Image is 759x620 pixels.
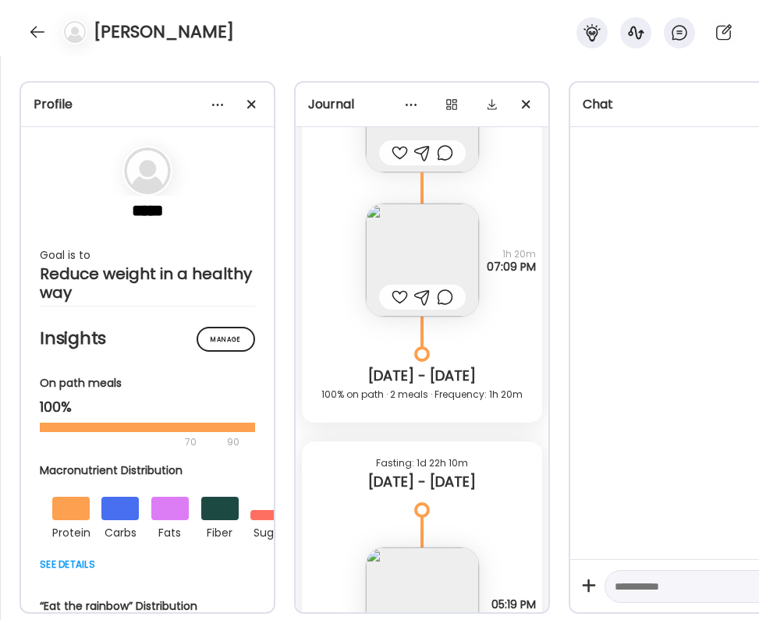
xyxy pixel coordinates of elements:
[487,248,536,260] span: 1h 20m
[64,21,86,43] img: bg-avatar-default.svg
[52,520,90,542] div: protein
[101,520,139,542] div: carbs
[94,19,234,44] h4: [PERSON_NAME]
[250,520,288,542] div: sugar
[40,264,255,302] div: Reduce weight in a healthy way
[487,260,536,273] span: 07:09 PM
[40,327,255,350] h2: Insights
[491,598,536,611] span: 05:19 PM
[40,375,255,391] div: On path meals
[314,367,530,385] div: [DATE] - [DATE]
[40,433,222,452] div: 70
[40,462,300,479] div: Macronutrient Distribution
[40,398,255,416] div: 100%
[40,246,255,264] div: Goal is to
[314,385,530,404] div: 100% on path · 2 meals · Frequency: 1h 20m
[201,520,239,542] div: fiber
[225,433,241,452] div: 90
[151,520,189,542] div: fats
[197,327,255,352] div: Manage
[366,204,479,317] img: images%2FVLQ0sp0oDAOeLiVFyFXWvct4E0f2%2FDhA2mLuENHfFqXzAJlkR%2FxuAlCUESHWk6hgkMQtsT_240
[314,473,530,491] div: [DATE] - [DATE]
[314,454,530,473] div: Fasting: 1d 22h 10m
[124,147,171,194] img: bg-avatar-default.svg
[34,95,261,114] div: Profile
[40,598,300,615] div: “Eat the rainbow” Distribution
[308,95,536,114] div: Journal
